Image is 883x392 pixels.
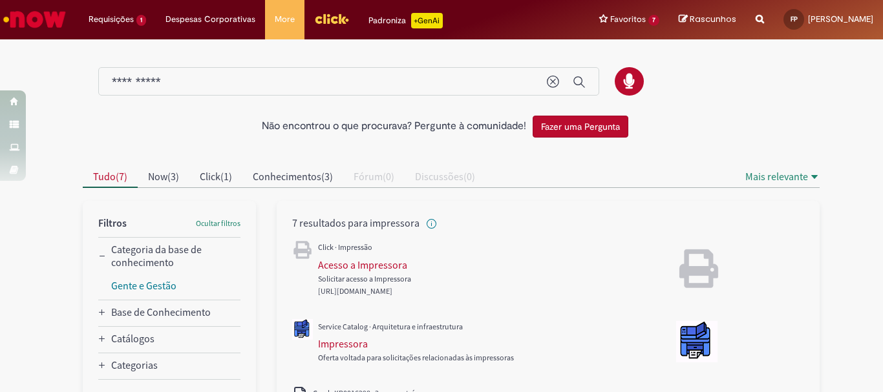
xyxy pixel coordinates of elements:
div: Padroniza [368,13,443,28]
span: Rascunhos [690,13,736,25]
span: More [275,13,295,26]
p: +GenAi [411,13,443,28]
span: [PERSON_NAME] [808,14,873,25]
button: Fazer uma Pergunta [533,116,628,138]
span: Despesas Corporativas [165,13,255,26]
a: Rascunhos [679,14,736,26]
img: click_logo_yellow_360x200.png [314,9,349,28]
span: Requisições [89,13,134,26]
span: FP [791,15,798,23]
h2: Não encontrou o que procurava? Pergunte à comunidade! [262,121,526,132]
img: ServiceNow [1,6,68,32]
span: Favoritos [610,13,646,26]
span: 1 [136,15,146,26]
span: 7 [648,15,659,26]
